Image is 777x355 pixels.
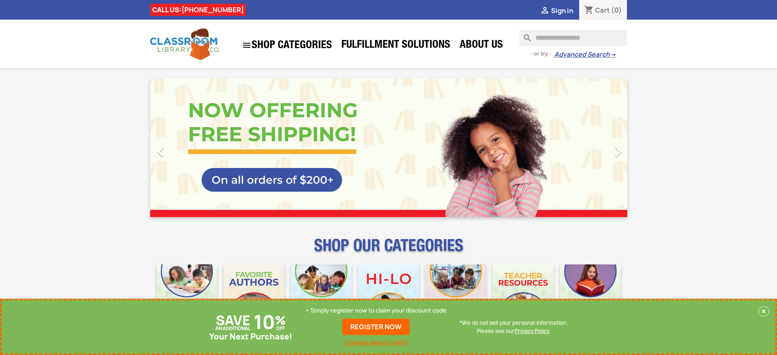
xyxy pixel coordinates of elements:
a: Previous [150,78,222,217]
img: CLC_Fiction_Nonfiction_Mobile.jpg [425,264,486,325]
img: CLC_Dyslexia_Mobile.jpg [560,264,621,325]
img: CLC_Phonics_And_Decodables_Mobile.jpg [291,264,352,325]
a: Next [556,78,627,217]
span: (0) [611,6,622,15]
span: - or try - [530,50,554,58]
p: SHOP OUR CATEGORIES [150,243,627,258]
img: CLC_Bulk_Mobile.jpg [157,264,217,325]
span: Sign in [551,6,573,15]
a: Fulfillment Solutions [337,38,454,54]
i: shopping_cart [584,6,594,16]
div: CALL US: [150,4,246,16]
span: → [610,51,616,59]
input: Search [519,30,627,46]
img: CLC_Favorite_Authors_Mobile.jpg [224,264,284,325]
i:  [540,6,550,16]
img: CLC_Teacher_Resources_Mobile.jpg [493,264,553,325]
i:  [151,142,171,162]
a: [PHONE_NUMBER] [182,5,244,14]
a:  Sign in [540,6,573,15]
a: Advanced Search→ [554,51,616,59]
a: SHOP CATEGORIES [238,36,336,54]
img: CLC_HiLo_Mobile.jpg [358,264,419,325]
ul: Carousel container [150,78,627,217]
a: About Us [456,38,507,54]
i: search [519,30,529,40]
span: Cart [595,6,610,15]
img: Classroom Library Company [150,29,219,60]
i:  [608,142,629,162]
i:  [242,40,252,50]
